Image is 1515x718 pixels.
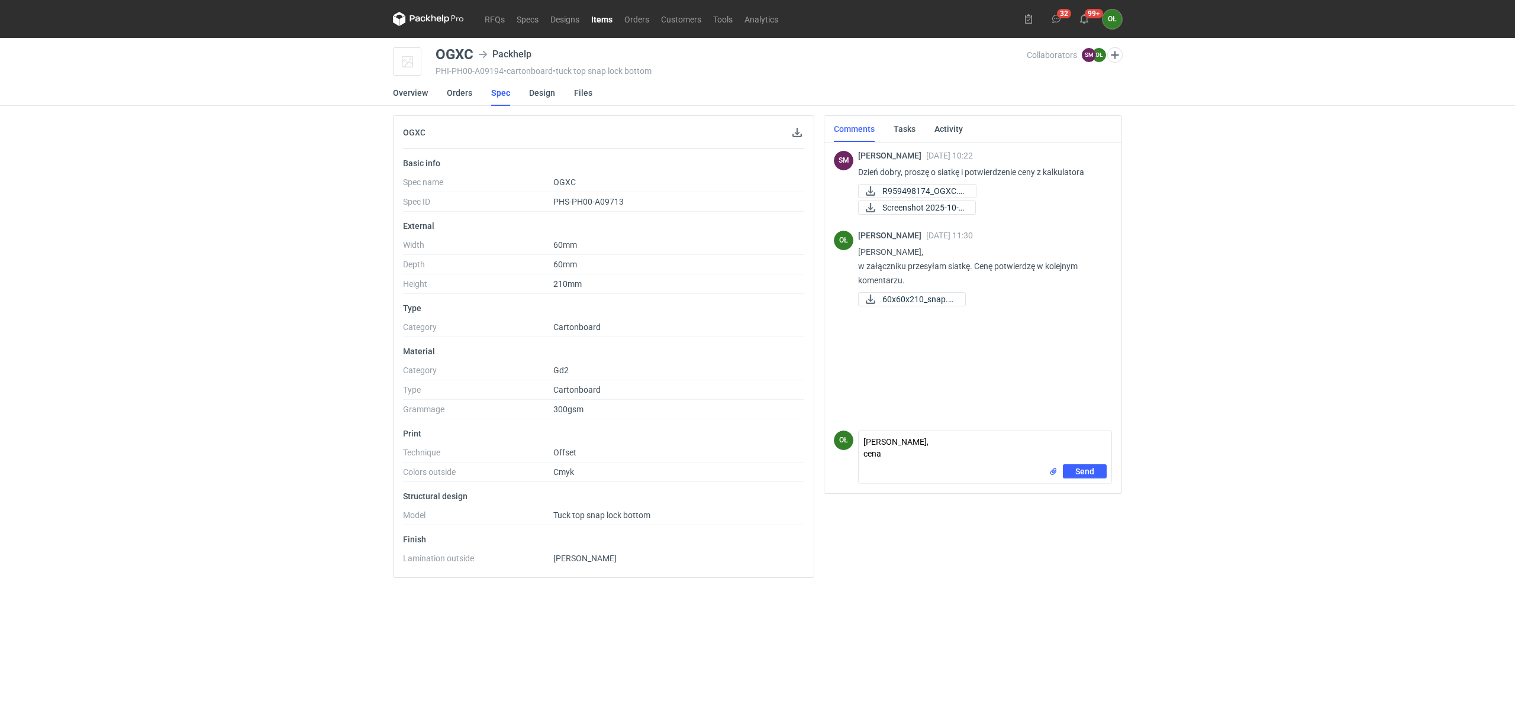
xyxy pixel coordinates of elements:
[553,385,601,394] span: Cartonboard
[618,12,655,26] a: Orders
[403,448,553,463] dt: Technique
[403,366,553,380] dt: Category
[544,12,585,26] a: Designs
[403,429,804,438] p: Print
[834,231,853,250] div: Olga Łopatowicz
[403,405,553,419] dt: Grammage
[403,159,804,168] p: Basic info
[511,12,544,26] a: Specs
[834,231,853,250] figcaption: OŁ
[1103,9,1122,29] div: Olga Łopatowicz
[858,200,976,215] div: Screenshot 2025-10-01 at 10.22.18.png
[403,177,553,192] dt: Spec name
[478,47,531,62] div: Packhelp
[553,448,576,457] span: Offset
[553,66,652,76] span: • tuck top snap lock bottom
[393,12,464,26] svg: Packhelp Pro
[926,151,973,160] span: [DATE] 10:22
[834,116,875,142] a: Comments
[553,260,577,269] span: 60mm
[403,385,553,400] dt: Type
[858,231,926,240] span: [PERSON_NAME]
[553,366,569,375] span: Gd2
[403,535,804,544] p: Finish
[403,491,804,501] p: Structural design
[882,293,956,306] span: 60x60x210_snap.pdf
[403,322,553,337] dt: Category
[834,431,853,450] div: Olga Łopatowicz
[882,201,966,214] span: Screenshot 2025-10-0...
[436,66,1027,76] div: PHI-PH00-A09194
[553,405,584,414] span: 300gsm
[585,12,618,26] a: Items
[403,554,553,568] dt: Lamination outside
[403,221,804,231] p: External
[1063,464,1107,478] button: Send
[934,116,963,142] a: Activity
[479,12,511,26] a: RFQs
[403,467,553,482] dt: Colors outside
[858,151,926,160] span: [PERSON_NAME]
[553,322,601,332] span: Cartonboard
[834,151,853,170] figcaption: SM
[739,12,784,26] a: Analytics
[858,184,976,198] a: R959498174_OGXC.pdf
[504,66,553,76] span: • cartonboard
[553,510,650,520] span: Tuck top snap lock bottom
[553,467,574,477] span: Cmyk
[491,80,510,106] a: Spec
[403,303,804,313] p: Type
[403,347,804,356] p: Material
[553,240,577,250] span: 60mm
[858,165,1103,179] p: Dzień dobry, proszę o siatkę i potwierdzenie ceny z kalkulatora
[553,279,582,289] span: 210mm
[529,80,555,106] a: Design
[834,431,853,450] figcaption: OŁ
[707,12,739,26] a: Tools
[882,185,966,198] span: R959498174_OGXC.pdf
[553,554,617,563] span: [PERSON_NAME]
[403,279,553,294] dt: Height
[1075,467,1094,476] span: Send
[1082,48,1096,62] figcaption: SM
[553,197,624,206] span: PHS-PH00-A09713
[447,80,472,106] a: Orders
[553,177,576,187] span: OGXC
[859,431,1111,464] textarea: [PERSON_NAME], cena
[1092,48,1106,62] figcaption: OŁ
[858,200,976,215] a: Screenshot 2025-10-0...
[403,197,553,212] dt: Spec ID
[1075,9,1094,28] button: 99+
[894,116,916,142] a: Tasks
[926,231,973,240] span: [DATE] 11:30
[574,80,592,106] a: Files
[403,128,426,137] h2: OGXC
[858,245,1103,287] p: [PERSON_NAME], w załączniku przesyłam siatkę. Cenę potwierdzę w kolejnym komentarzu.
[403,260,553,274] dt: Depth
[834,151,853,170] div: Sebastian Markut
[1027,50,1077,60] span: Collaborators
[1107,47,1123,63] button: Edit collaborators
[436,47,473,62] div: OGXC
[393,80,428,106] a: Overview
[655,12,707,26] a: Customers
[1047,9,1066,28] button: 32
[858,292,966,306] a: 60x60x210_snap.pdf
[403,240,553,255] dt: Width
[1103,9,1122,29] button: OŁ
[790,125,804,140] button: Download specification
[403,510,553,525] dt: Model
